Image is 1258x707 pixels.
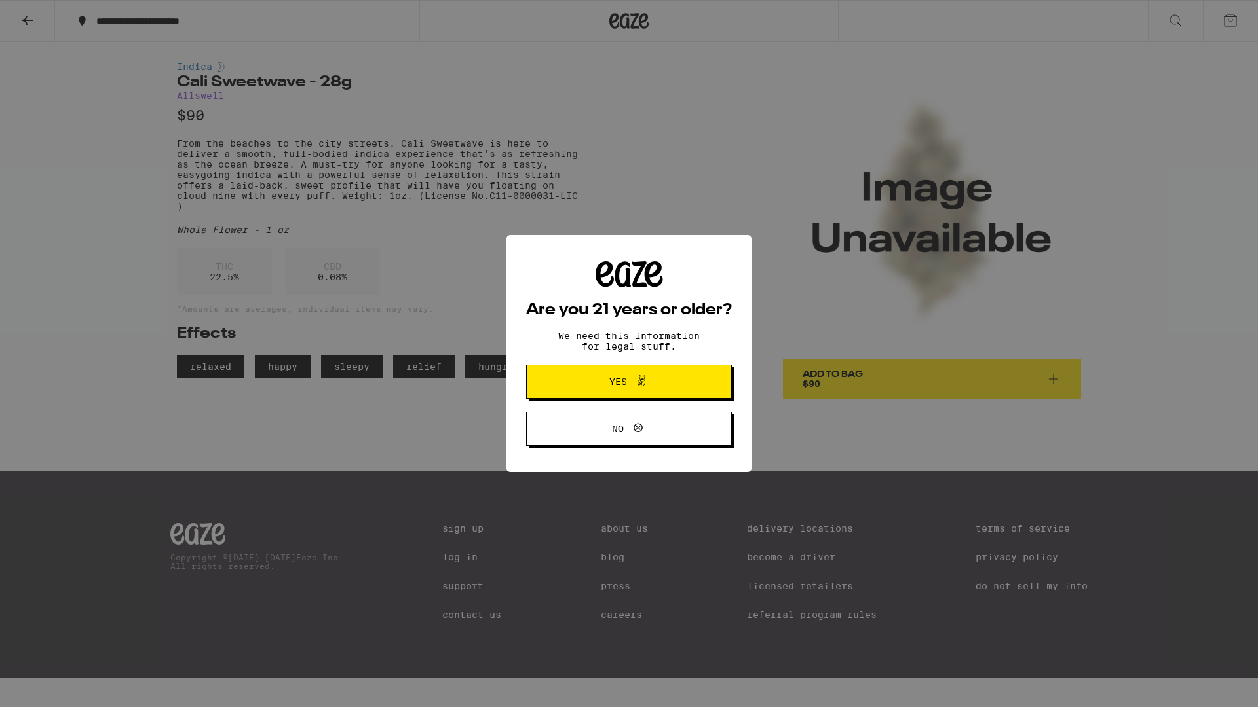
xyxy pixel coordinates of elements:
[547,331,711,352] p: We need this information for legal stuff.
[526,365,732,399] button: Yes
[612,424,624,433] span: No
[526,412,732,446] button: No
[526,302,732,318] h2: Are you 21 years or older?
[609,377,627,386] span: Yes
